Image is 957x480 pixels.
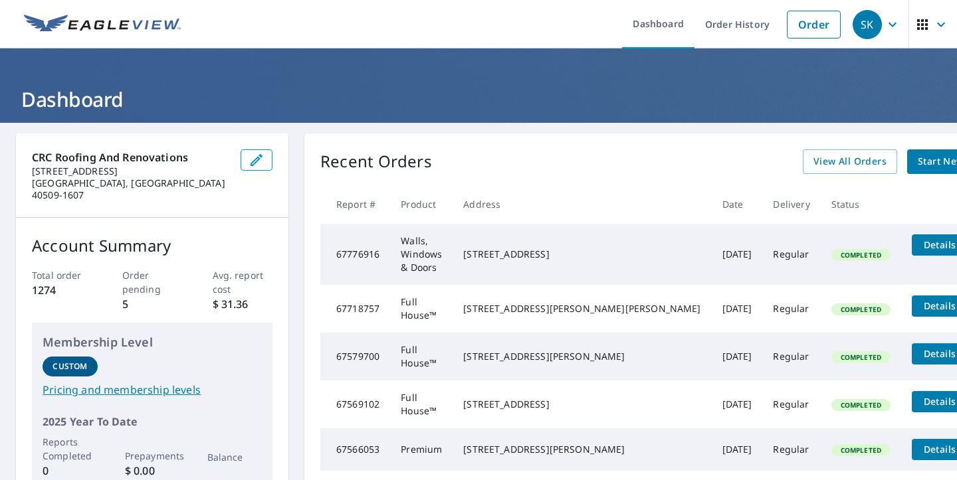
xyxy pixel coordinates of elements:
[32,234,272,258] p: Account Summary
[32,282,92,298] p: 1274
[43,435,98,463] p: Reports Completed
[43,333,262,351] p: Membership Level
[320,428,390,471] td: 67566053
[320,380,390,428] td: 67569102
[53,360,87,372] p: Custom
[320,149,432,174] p: Recent Orders
[16,86,941,113] h1: Dashboard
[32,149,230,165] p: CRC Roofing and Renovations
[712,185,763,224] th: Date
[762,185,820,224] th: Delivery
[390,380,453,428] td: Full House™
[122,268,183,296] p: Order pending
[762,285,820,333] td: Regular
[463,443,700,456] div: [STREET_ADDRESS][PERSON_NAME]
[213,268,273,296] p: Avg. report cost
[390,428,453,471] td: Premium
[833,305,889,314] span: Completed
[125,449,180,463] p: Prepayments
[762,428,820,471] td: Regular
[463,248,700,261] div: [STREET_ADDRESS]
[787,11,841,39] a: Order
[320,333,390,380] td: 67579700
[122,296,183,312] p: 5
[390,285,453,333] td: Full House™
[32,165,230,177] p: [STREET_ADDRESS]
[712,333,763,380] td: [DATE]
[320,185,390,224] th: Report #
[32,268,92,282] p: Total order
[320,224,390,285] td: 67776916
[207,450,263,464] p: Balance
[833,400,889,410] span: Completed
[24,15,181,35] img: EV Logo
[320,285,390,333] td: 67718757
[43,382,262,398] a: Pricing and membership levels
[463,302,700,315] div: [STREET_ADDRESS][PERSON_NAME][PERSON_NAME]
[390,224,453,285] td: Walls, Windows & Doors
[390,185,453,224] th: Product
[821,185,901,224] th: Status
[853,10,882,39] div: SK
[833,250,889,260] span: Completed
[813,153,887,170] span: View All Orders
[125,463,180,479] p: $ 0.00
[712,224,763,285] td: [DATE]
[43,463,98,479] p: 0
[43,414,262,430] p: 2025 Year To Date
[762,333,820,380] td: Regular
[213,296,273,312] p: $ 31.36
[762,380,820,428] td: Regular
[32,177,230,201] p: [GEOGRAPHIC_DATA], [GEOGRAPHIC_DATA] 40509-1607
[712,428,763,471] td: [DATE]
[833,445,889,455] span: Completed
[712,285,763,333] td: [DATE]
[463,398,700,411] div: [STREET_ADDRESS]
[390,333,453,380] td: Full House™
[453,185,711,224] th: Address
[712,380,763,428] td: [DATE]
[803,149,897,174] a: View All Orders
[833,353,889,362] span: Completed
[762,224,820,285] td: Regular
[463,350,700,363] div: [STREET_ADDRESS][PERSON_NAME]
